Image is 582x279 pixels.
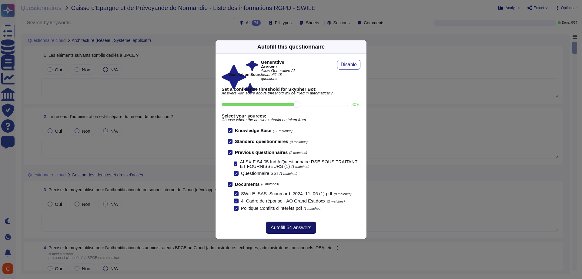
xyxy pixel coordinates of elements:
span: ALSX F S4 05 Ind A Questionnaire RSE SOUS TRAITANT ET FOURNISSEURS (1) [240,159,357,169]
span: Allow Generative AI to autofill 48 questions [261,69,297,80]
b: Generation Sources : [229,72,268,77]
span: (11 matches) [273,129,293,133]
b: Knowledge Base [235,128,271,133]
span: Choose where the answers should be taken from [222,118,360,122]
span: (3 matches) [261,182,279,186]
b: Generative Answer [261,60,297,69]
span: (2 matches) [327,199,345,203]
span: (1 matches) [303,207,321,210]
span: (1 matches) [291,165,309,168]
span: Disable [341,62,357,67]
b: Select your sources: [222,114,360,118]
b: Standard questionnaires [235,139,288,144]
span: (1 matches) [279,172,297,175]
button: Disable [337,60,360,70]
span: Answers with score above threshold will be filled in automatically [222,91,360,95]
span: Autofill 64 answers [271,225,311,230]
b: Set a confidence threshold for Skypher Bot: [222,87,360,91]
label: 80 % [351,102,360,107]
span: (0 matches) [334,192,352,196]
button: Autofill 64 answers [266,222,316,234]
span: Questionnaire SSI [241,171,278,176]
span: (0 matches) [290,140,308,144]
span: (2 matches) [289,151,307,155]
span: SWILE_SAS_Scorecard_2024_11_06 (1).pdf [241,191,332,196]
b: Previous questionnaires [235,150,288,155]
span: Politique Conflits d'intérêts.pdf [241,206,302,211]
span: 4. Cadre de réponse - AO Grand Est.docx [241,198,325,203]
b: Documents [235,182,260,186]
div: Autofill this questionnaire [257,43,325,51]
